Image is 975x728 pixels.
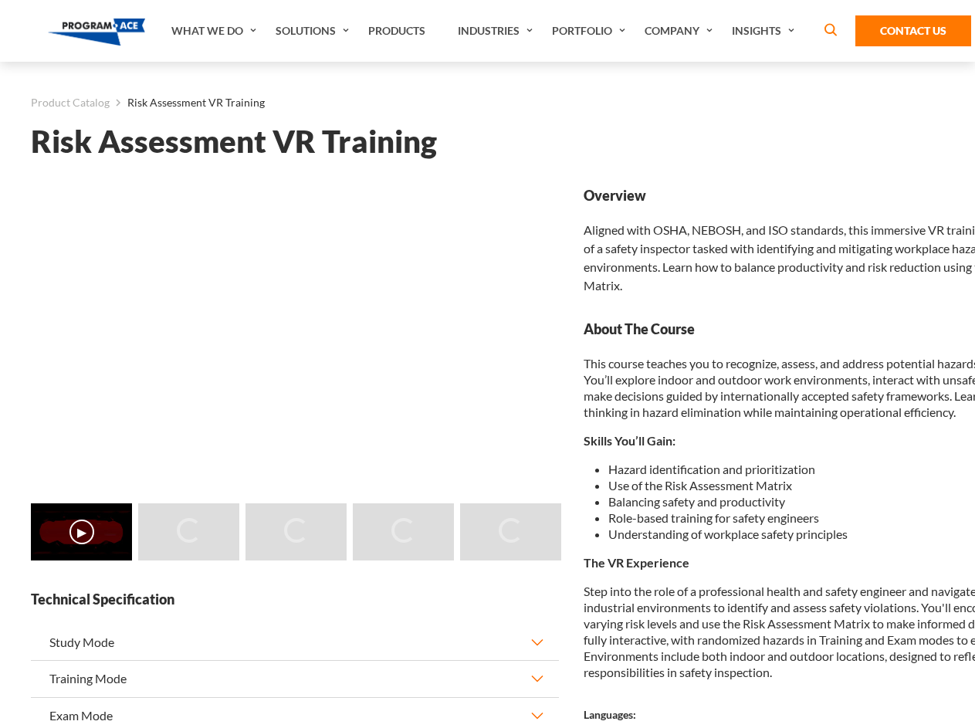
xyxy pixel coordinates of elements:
[31,186,559,483] iframe: Risk Assessment VR Training - Video 0
[31,625,559,660] button: Study Mode
[69,520,94,544] button: ▶
[31,503,132,560] img: Risk Assessment VR Training - Video 0
[110,93,265,113] li: Risk Assessment VR Training
[48,19,146,46] img: Program-Ace
[31,590,559,609] strong: Technical Specification
[31,93,110,113] a: Product Catalog
[31,661,559,696] button: Training Mode
[584,708,636,721] strong: Languages:
[855,15,971,46] a: Contact Us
